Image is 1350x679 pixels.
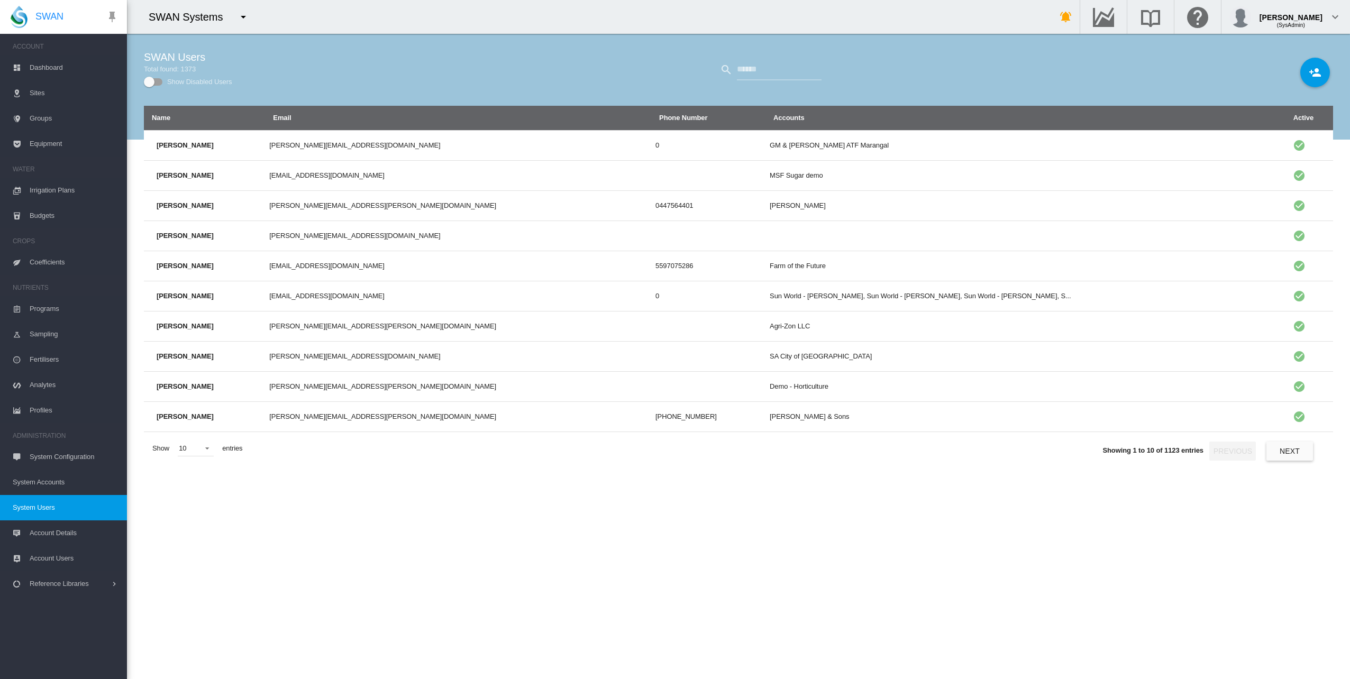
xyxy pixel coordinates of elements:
[237,11,250,23] md-icon: icon-menu-down
[1060,11,1072,23] md-icon: icon-bell-ring
[651,190,765,221] td: 0447564401
[152,114,170,122] a: Name
[1309,66,1321,79] md-icon: icon-account-plus
[144,401,265,432] td: [PERSON_NAME]
[30,55,118,80] span: Dashboard
[1091,11,1116,23] md-icon: Go to the Data Hub
[1329,11,1342,23] md-icon: icon-chevron-down
[30,106,118,131] span: Groups
[1293,260,1306,272] md-icon: icon-checkbox-marked-circle
[1293,169,1306,182] md-icon: icon-checkbox-marked-circle
[651,281,765,311] td: 0
[651,130,765,160] td: 0
[1102,447,1203,455] span: Showing 1 to 10 of 1123 entries
[765,371,1274,401] td: Demo - Horticulture
[144,190,265,221] td: [PERSON_NAME]
[179,444,186,452] div: 10
[1138,11,1163,23] md-icon: Search the knowledge base
[30,571,110,597] span: Reference Libraries
[144,160,1333,190] tr: [PERSON_NAME] [EMAIL_ADDRESS][DOMAIN_NAME] MSF Sugar demo icon-checkbox-marked-circle
[765,281,1274,311] td: Sun World - [PERSON_NAME], Sun World - [PERSON_NAME], Sun World - [PERSON_NAME], S...
[30,80,118,106] span: Sites
[167,75,232,89] div: Show Disabled Users
[265,311,651,341] td: [PERSON_NAME][EMAIL_ADDRESS][PERSON_NAME][DOMAIN_NAME]
[144,221,1333,251] tr: [PERSON_NAME] [PERSON_NAME][EMAIL_ADDRESS][DOMAIN_NAME] icon-checkbox-marked-circle
[13,161,118,178] span: WATER
[1185,11,1210,23] md-icon: Click here for help
[265,221,651,251] td: [PERSON_NAME][EMAIL_ADDRESS][DOMAIN_NAME]
[1266,442,1313,461] button: Next
[30,546,118,571] span: Account Users
[30,203,118,228] span: Budgets
[1230,6,1251,27] img: profile.jpg
[144,160,265,190] td: [PERSON_NAME]
[1293,350,1306,363] md-icon: icon-checkbox-marked-circle
[1293,199,1306,212] md-icon: icon-checkbox-marked-circle
[30,131,118,157] span: Equipment
[30,250,118,275] span: Coefficients
[1055,6,1077,27] button: icon-bell-ring
[144,371,265,401] td: [PERSON_NAME]
[144,311,265,341] td: [PERSON_NAME]
[1274,106,1333,130] th: Active
[144,401,1333,432] tr: [PERSON_NAME] [PERSON_NAME][EMAIL_ADDRESS][PERSON_NAME][DOMAIN_NAME] [PHONE_NUMBER] [PERSON_NAME]...
[30,372,118,398] span: Analytes
[181,65,196,73] span: 1373
[720,63,733,76] md-icon: Search by keyword
[233,6,254,27] button: icon-menu-down
[144,251,265,281] td: [PERSON_NAME]
[265,341,651,371] td: [PERSON_NAME][EMAIL_ADDRESS][DOMAIN_NAME]
[218,439,247,457] span: entries
[1260,8,1322,19] div: [PERSON_NAME]
[765,401,1274,432] td: [PERSON_NAME] & Sons
[144,74,232,90] md-switch: Show Disabled Users
[13,495,118,520] span: System Users
[144,65,179,73] span: Total found:
[144,130,265,160] td: [PERSON_NAME]
[144,221,265,251] td: [PERSON_NAME]
[13,427,118,444] span: ADMINISTRATION
[765,130,1274,160] td: GM & [PERSON_NAME] ATF Marangal
[30,178,118,203] span: Irrigation Plans
[30,398,118,423] span: Profiles
[765,311,1274,341] td: Agri-Zon LLC
[30,322,118,347] span: Sampling
[265,251,651,281] td: [EMAIL_ADDRESS][DOMAIN_NAME]
[149,10,232,24] div: SWAN Systems
[265,130,651,160] td: [PERSON_NAME][EMAIL_ADDRESS][DOMAIN_NAME]
[13,279,118,296] span: NUTRIENTS
[765,160,1274,190] td: MSF Sugar demo
[765,106,1274,130] th: Accounts
[1293,380,1306,393] md-icon: icon-checkbox-marked-circle
[651,106,765,130] th: Phone Number
[765,251,1274,281] td: Farm of the Future
[13,38,118,55] span: ACCOUNT
[1209,442,1256,461] button: Previous
[144,311,1333,341] tr: [PERSON_NAME] [PERSON_NAME][EMAIL_ADDRESS][PERSON_NAME][DOMAIN_NAME] Agri-Zon LLC icon-checkbox-m...
[651,251,765,281] td: 5597075286
[144,341,265,371] td: [PERSON_NAME]
[265,160,651,190] td: [EMAIL_ADDRESS][DOMAIN_NAME]
[144,371,1333,401] tr: [PERSON_NAME] [PERSON_NAME][EMAIL_ADDRESS][PERSON_NAME][DOMAIN_NAME] Demo - Horticulture icon-che...
[1293,139,1306,152] md-icon: icon-checkbox-marked-circle
[144,130,1333,160] tr: [PERSON_NAME] [PERSON_NAME][EMAIL_ADDRESS][DOMAIN_NAME] 0 GM & [PERSON_NAME] ATF Marangal icon-ch...
[144,341,1333,371] tr: [PERSON_NAME] [PERSON_NAME][EMAIL_ADDRESS][DOMAIN_NAME] SA City of [GEOGRAPHIC_DATA] icon-checkbo...
[765,341,1274,371] td: SA City of [GEOGRAPHIC_DATA]
[30,347,118,372] span: Fertilisers
[265,281,651,311] td: [EMAIL_ADDRESS][DOMAIN_NAME]
[30,520,118,546] span: Account Details
[30,296,118,322] span: Programs
[1293,290,1306,302] md-icon: icon-checkbox-marked-circle
[273,114,291,122] a: Email
[144,50,205,65] span: SWAN Users
[1300,58,1330,87] button: Add NEW User to SWAN
[13,470,118,495] span: System Accounts
[1293,230,1306,242] md-icon: icon-checkbox-marked-circle
[35,10,63,23] span: SWAN
[144,251,1333,281] tr: [PERSON_NAME] [EMAIL_ADDRESS][DOMAIN_NAME] 5597075286 Farm of the Future icon-checkbox-marked-circle
[30,444,118,470] span: System Configuration
[144,190,1333,221] tr: [PERSON_NAME] [PERSON_NAME][EMAIL_ADDRESS][PERSON_NAME][DOMAIN_NAME] 0447564401 [PERSON_NAME] ico...
[148,439,174,457] span: Show
[265,401,651,432] td: [PERSON_NAME][EMAIL_ADDRESS][PERSON_NAME][DOMAIN_NAME]
[765,190,1274,221] td: [PERSON_NAME]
